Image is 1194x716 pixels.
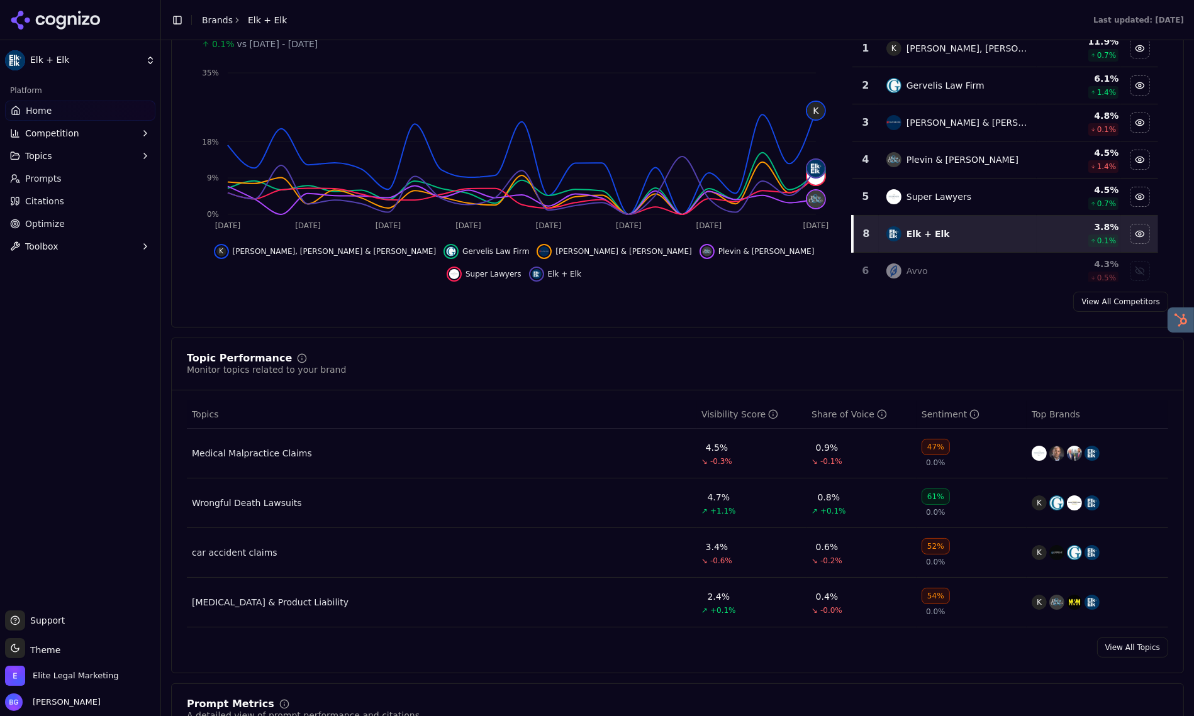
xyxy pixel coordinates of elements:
div: Topic Performance [187,353,292,363]
span: Home [26,104,52,117]
button: Hide elk + elk data [1130,224,1150,244]
img: cooper elliott [1067,495,1082,510]
span: K [807,102,825,119]
img: plevin & gallucci [807,190,825,208]
button: Hide super lawyers data [447,267,522,282]
img: elk + elk [532,269,542,279]
div: 0.4% [816,590,839,603]
span: Support [25,614,65,627]
div: Platform [5,80,155,101]
span: K [1032,595,1047,610]
div: 52% [922,538,950,554]
img: slater & zurz [539,246,549,256]
img: super lawyers [449,269,459,279]
span: 0.0% [926,607,946,617]
div: 47% [922,439,950,455]
div: Visibility Score [701,408,778,421]
div: 4.5 % [1039,184,1119,196]
th: visibilityScore [696,400,806,429]
tspan: [DATE] [696,222,722,231]
span: -0.6% [710,556,732,566]
div: 5 [857,189,874,204]
img: avvo [886,263,901,278]
div: 4.3 % [1039,258,1119,270]
span: ↗ [701,506,708,516]
div: 0.6% [816,541,839,553]
div: Data table [187,400,1168,627]
a: Optimize [5,214,155,234]
div: Gervelis Law Firm [907,79,985,92]
div: 2 [857,78,874,93]
div: Elk + Elk [907,228,950,240]
tspan: [DATE] [536,222,562,231]
button: Competition [5,123,155,143]
span: 0.1 % [1097,236,1117,246]
span: K [1032,495,1047,510]
button: Hide super lawyers data [1130,187,1150,207]
img: elk + elk [807,160,825,177]
tspan: 0% [207,210,219,219]
img: gervelis law firm [446,246,456,256]
span: +0.1% [820,506,846,516]
div: 11.9 % [1039,35,1119,48]
div: 3.8 % [1039,221,1119,233]
div: 6.1 % [1039,72,1119,85]
span: Elk + Elk [248,14,287,26]
div: Monitor topics related to your brand [187,363,346,376]
span: -0.1% [820,456,842,466]
span: [PERSON_NAME] [28,697,101,708]
th: Topics [187,400,696,429]
span: Toolbox [25,240,59,253]
tr: 5super lawyersSuper Lawyers4.5%0.7%Hide super lawyers data [852,179,1158,216]
span: ↘ [812,605,818,615]
tspan: [DATE] [803,222,829,231]
button: Topics [5,146,155,166]
div: 3.4% [706,541,728,553]
img: elk + elk [1085,545,1100,560]
span: vs [DATE] - [DATE] [237,38,318,50]
a: Prompts [5,168,155,189]
a: View All Competitors [1073,292,1168,312]
a: Medical Malpractice Claims [192,447,312,460]
button: Hide kisling, nestico & redick data [214,244,437,259]
button: Hide elk + elk data [529,267,581,282]
img: elk + elk [886,226,901,241]
div: Share of Voice [812,408,887,421]
tspan: 18% [202,138,219,146]
button: Toolbox [5,236,155,256]
img: Elk + Elk [5,50,25,70]
span: ↘ [812,456,818,466]
div: Last updated: [DATE] [1093,15,1184,25]
span: -0.3% [710,456,732,466]
div: Sentiment [922,408,979,421]
img: Elite Legal Marketing [5,666,25,686]
tr: 8elk + elkElk + Elk3.8%0.1%Hide elk + elk data [852,216,1158,253]
tspan: [DATE] [616,222,642,231]
span: 0.0% [926,458,946,468]
img: the eisen law firm [1049,446,1064,461]
span: Gervelis Law Firm [462,246,529,256]
div: 54% [922,588,950,604]
div: 0.8% [818,491,840,504]
img: plevin & gallucci [1049,595,1064,610]
div: Super Lawyers [907,190,971,203]
img: super lawyers [1032,446,1047,461]
span: Prompts [25,172,62,185]
tspan: 9% [207,173,219,182]
div: 3 [857,115,874,130]
span: 1.4 % [1097,87,1117,97]
span: 0.7 % [1097,199,1117,209]
span: Optimize [25,218,65,230]
button: Hide kisling, nestico & redick data [1130,38,1150,58]
div: 8 [859,226,874,241]
span: Competition [25,127,79,140]
th: sentiment [917,400,1027,429]
img: elk + elk [1085,495,1100,510]
span: 0.5 % [1097,273,1117,283]
span: Citations [25,195,64,207]
span: Topics [192,408,219,421]
img: plevin & gallucci [886,152,901,167]
tspan: [DATE] [455,222,481,231]
span: ↗ [701,605,708,615]
tspan: 35% [202,69,219,77]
